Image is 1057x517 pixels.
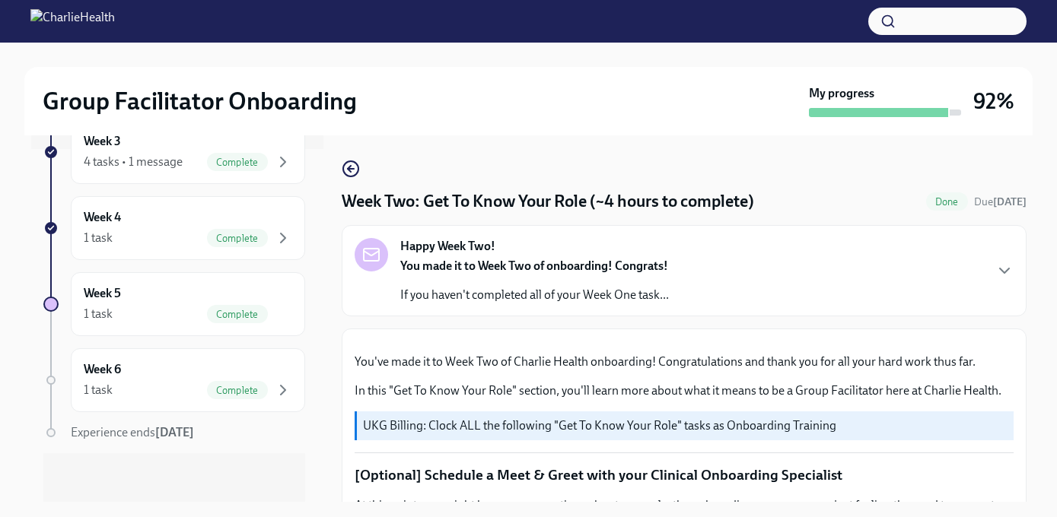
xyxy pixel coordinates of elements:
h6: Week 3 [84,133,121,150]
a: Week 41 taskComplete [43,196,305,260]
img: CharlieHealth [30,9,115,33]
a: Week 61 taskComplete [43,348,305,412]
div: 4 tasks • 1 message [84,154,183,170]
h3: 92% [973,87,1014,115]
strong: You made it to Week Two of onboarding! Congrats! [400,258,668,273]
h4: Week Two: Get To Know Your Role (~4 hours to complete) [342,190,754,213]
span: September 1st, 2025 10:00 [974,195,1027,209]
strong: Happy Week Two! [400,238,495,255]
span: Complete [207,157,268,168]
strong: [DATE] [155,425,194,439]
p: In this "Get To Know Your Role" section, you'll learn more about what it means to be a Group Faci... [355,382,1014,399]
strong: [DATE] [993,195,1027,208]
span: Due [974,195,1027,208]
h6: Week 4 [84,209,121,226]
p: [Optional] Schedule a Meet & Greet with your Clinical Onboarding Specialist [355,465,1014,485]
div: 1 task [84,382,113,398]
h2: Group Facilitator Onboarding [43,86,357,116]
a: Week 34 tasks • 1 messageComplete [43,120,305,184]
span: Complete [207,233,268,244]
span: Complete [207,309,268,320]
a: Week 51 taskComplete [43,272,305,336]
div: 1 task [84,230,113,246]
div: 1 task [84,306,113,322]
p: UKG Billing: Clock ALL the following "Get To Know Your Role" tasks as Onboarding Training [363,417,1008,434]
h6: Week 5 [84,285,121,302]
span: Experience ends [71,425,194,439]
p: You've made it to Week Two of Charlie Health onboarding! Congratulations and thank you for all yo... [355,354,1014,370]
span: Complete [207,385,268,396]
h6: Week 6 [84,361,121,378]
strong: My progress [809,85,874,102]
span: Done [926,196,968,208]
p: If you haven't completed all of your Week One task... [400,287,669,303]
